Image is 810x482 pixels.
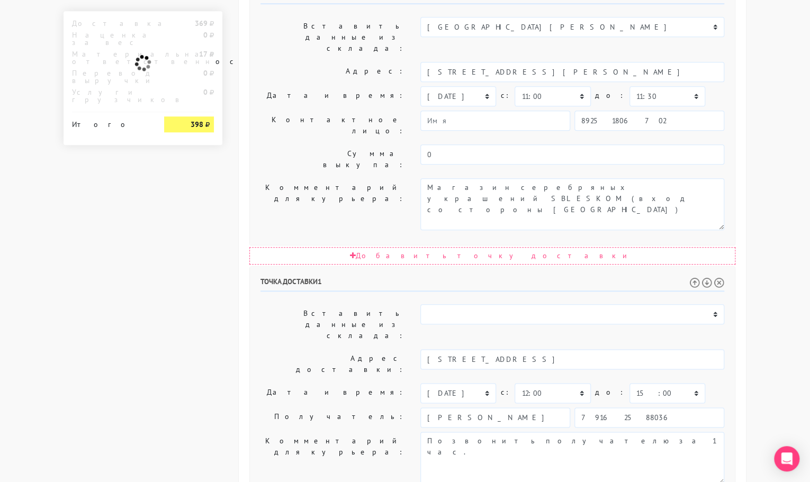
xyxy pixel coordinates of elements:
div: Услуги грузчиков [64,88,156,103]
label: Комментарий для курьера: [253,178,412,230]
div: Материальная ответственность [64,50,156,65]
div: Добавить точку доставки [249,247,735,265]
input: Имя [420,407,570,428]
span: 1 [318,277,322,286]
div: Доставка [64,20,156,27]
div: Перевод выручки [64,69,156,84]
img: ajax-loader.gif [133,53,152,72]
h6: Точка доставки [260,277,724,292]
input: Телефон [574,111,724,131]
input: Телефон [574,407,724,428]
label: c: [500,383,510,402]
label: до: [595,383,625,402]
label: Контактное лицо: [253,111,412,140]
input: Имя [420,111,570,131]
div: Наценка за вес [64,31,156,46]
label: Получатель: [253,407,412,428]
strong: 369 [195,19,208,28]
label: Адрес доставки: [253,349,412,379]
label: Сумма выкупа: [253,144,412,174]
label: Вставить данные из склада: [253,304,412,345]
label: Дата и время: [253,383,412,403]
label: Дата и время: [253,86,412,106]
strong: 398 [191,120,203,129]
label: Адрес: [253,62,412,82]
div: Open Intercom Messenger [774,446,799,471]
label: до: [595,86,625,105]
div: Итого [72,116,148,128]
label: Вставить данные из склада: [253,17,412,58]
label: c: [500,86,510,105]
